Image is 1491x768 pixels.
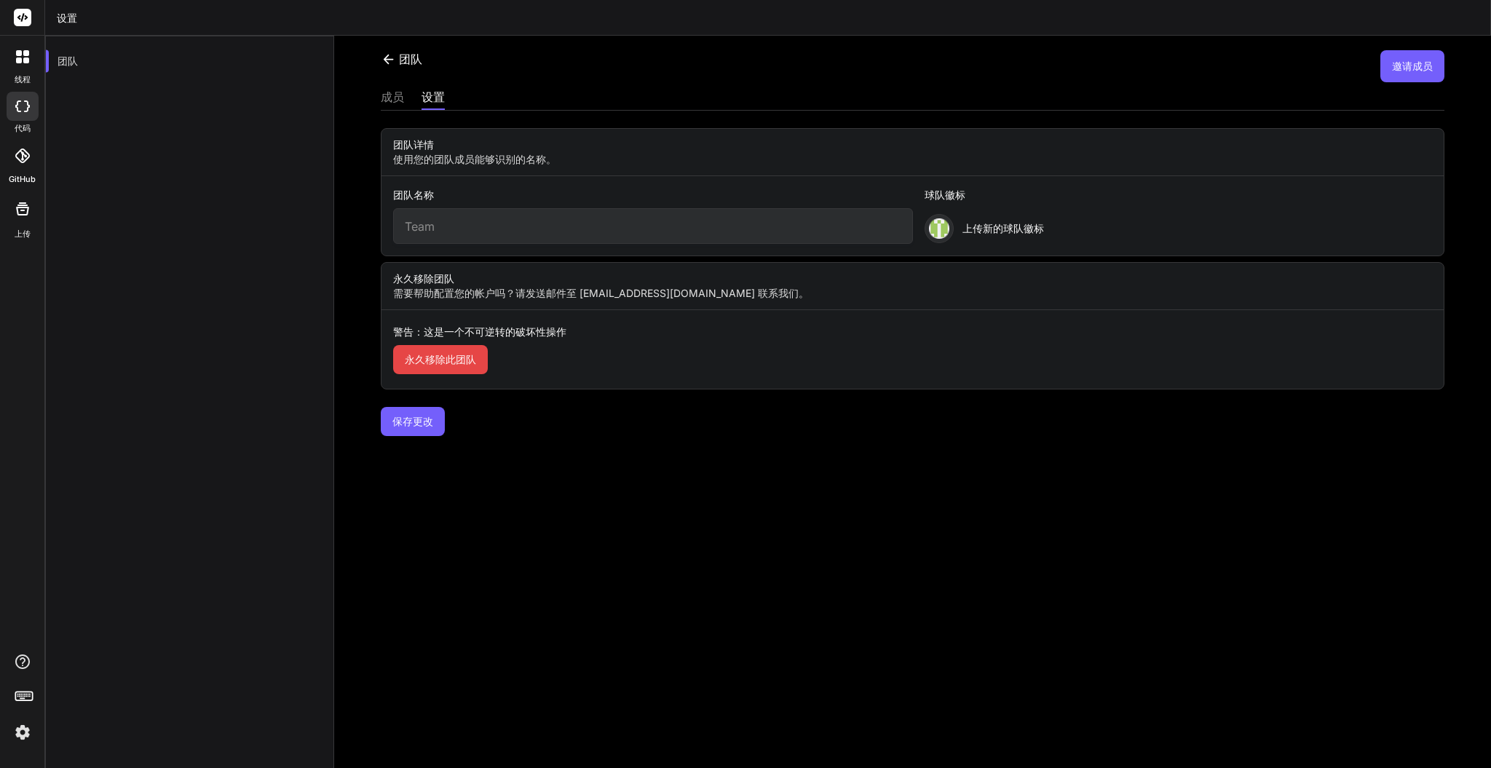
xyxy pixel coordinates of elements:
[962,222,1044,234] font: 上传新的球队徽标
[393,272,454,285] font: 永久移除团队
[9,174,36,184] font: GitHub
[929,218,949,239] img: 标识
[393,208,912,244] input: 输入团队名称
[393,345,488,374] button: 永久移除此团队
[10,720,35,745] img: 设置
[393,325,566,338] font: 警告：这是一个不可逆转的破坏性操作
[393,189,434,201] font: 团队名称
[393,287,809,299] font: 需要帮助配置您的帐户吗？请发送邮件至 [EMAIL_ADDRESS][DOMAIN_NAME] 联系我们。
[392,415,433,427] font: 保存更改
[405,353,476,365] font: 永久移除此团队
[15,123,31,133] font: 代码
[393,153,556,165] font: 使用您的团队成员能够识别的名称。
[381,90,404,104] font: 成员
[1392,60,1433,72] font: 邀请成员
[15,74,31,84] font: 线程
[15,229,31,239] font: 上传
[381,407,445,436] button: 保存更改
[1380,50,1444,82] button: 邀请成员
[422,90,445,104] font: 设置
[925,189,965,201] font: 球队徽标
[393,138,434,151] font: 团队详情
[57,12,77,24] font: 设置
[399,52,422,66] font: 团队
[58,55,78,67] font: 团队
